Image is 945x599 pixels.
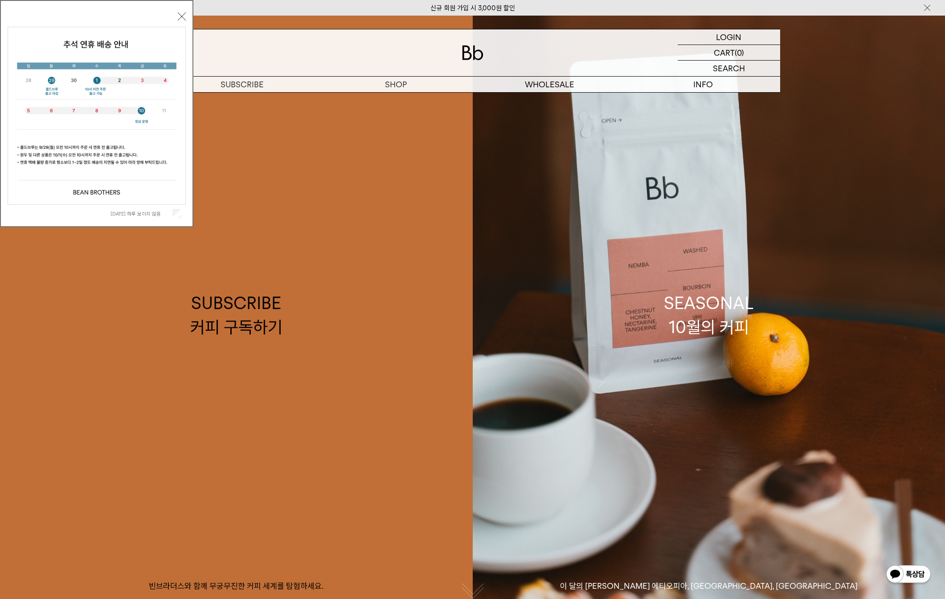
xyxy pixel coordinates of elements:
img: 카카오톡 채널 1:1 채팅 버튼 [885,564,932,586]
img: 로고 [462,45,483,60]
p: (0) [735,45,744,60]
p: CART [714,45,735,60]
a: LOGIN [678,29,780,45]
button: 닫기 [178,12,186,20]
a: 신규 회원 가입 시 3,000원 할인 [430,4,515,12]
p: INFO [626,77,780,92]
a: SUBSCRIBE [165,77,319,92]
label: [DATE] 하루 보이지 않음 [110,211,171,217]
div: SUBSCRIBE 커피 구독하기 [190,291,282,338]
a: CART (0) [678,45,780,61]
div: SEASONAL 10월의 커피 [664,291,754,338]
a: SHOP [319,77,473,92]
img: 5e4d662c6b1424087153c0055ceb1a13_140731.jpg [8,27,185,204]
p: WHOLESALE [473,77,626,92]
p: LOGIN [716,29,741,45]
p: SEARCH [713,61,745,76]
